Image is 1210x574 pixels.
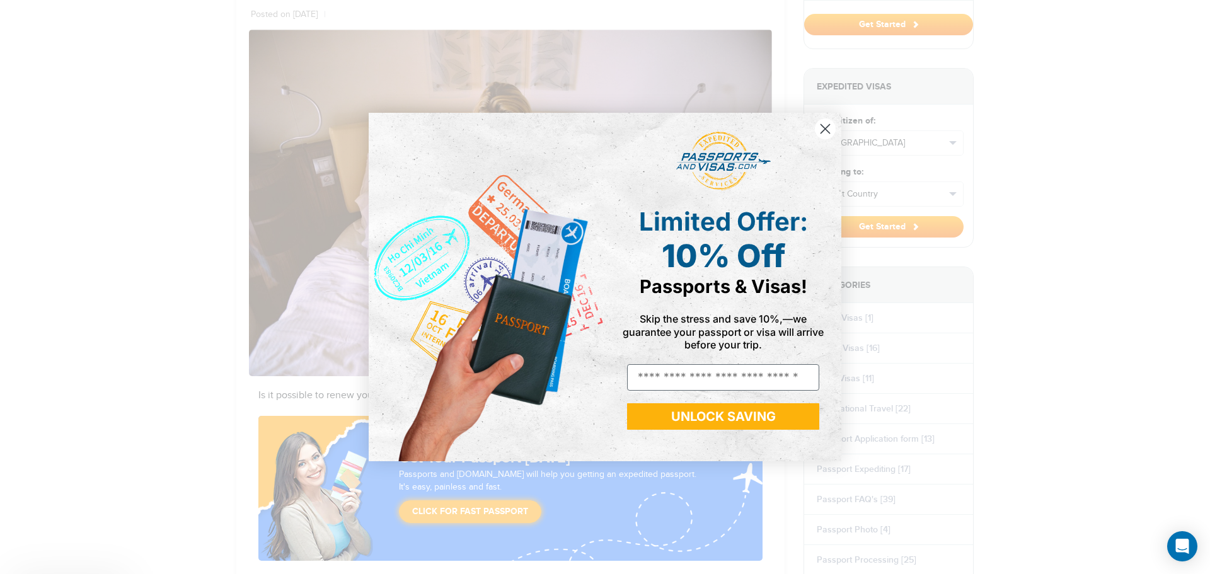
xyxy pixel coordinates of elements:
[640,275,807,297] span: Passports & Visas!
[1167,531,1197,561] div: Open Intercom Messenger
[676,132,771,191] img: passports and visas
[623,313,824,350] span: Skip the stress and save 10%,—we guarantee your passport or visa will arrive before your trip.
[662,237,785,275] span: 10% Off
[627,403,819,430] button: UNLOCK SAVING
[814,118,836,140] button: Close dialog
[369,113,605,461] img: de9cda0d-0715-46ca-9a25-073762a91ba7.png
[639,206,808,237] span: Limited Offer:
